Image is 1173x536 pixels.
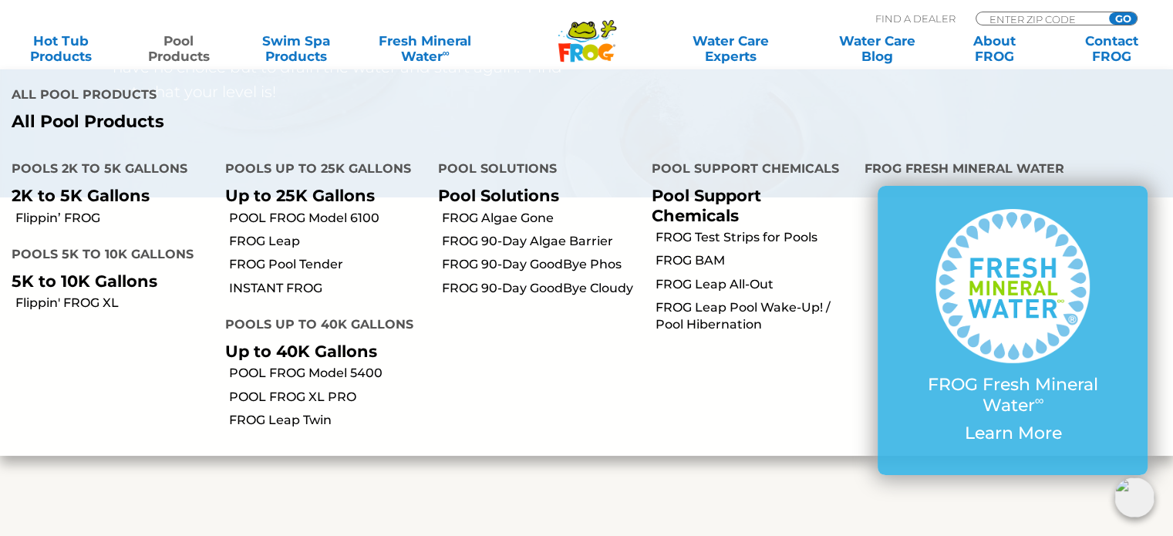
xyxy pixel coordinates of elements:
[442,256,640,273] a: FROG 90-Day GoodBye Phos
[12,241,202,271] h4: Pools 5K to 10K Gallons
[831,33,922,64] a: Water CareBlog
[865,155,1161,186] h4: FROG Fresh Mineral Water
[229,389,427,406] a: POOL FROG XL PRO
[656,229,854,246] a: FROG Test Strips for Pools
[656,276,854,293] a: FROG Leap All-Out
[229,412,427,429] a: FROG Leap Twin
[442,233,640,250] a: FROG 90-Day Algae Barrier
[12,271,202,291] p: 5K to 10K Gallons
[251,33,342,64] a: Swim SpaProducts
[438,186,559,205] a: Pool Solutions
[229,280,427,297] a: INSTANT FROG
[12,155,202,186] h4: Pools 2K to 5K Gallons
[908,209,1117,451] a: FROG Fresh Mineral Water∞ Learn More
[988,12,1092,25] input: Zip Code Form
[908,423,1117,443] p: Learn More
[225,186,416,205] p: Up to 25K Gallons
[442,210,640,227] a: FROG Algae Gone
[229,365,427,382] a: POOL FROG Model 5400
[12,112,575,132] a: All Pool Products
[652,155,842,186] h4: Pool Support Chemicals
[225,311,416,342] h4: Pools up to 40K Gallons
[15,33,106,64] a: Hot TubProducts
[12,186,202,205] p: 2K to 5K Gallons
[656,299,854,334] a: FROG Leap Pool Wake-Up! / Pool Hibernation
[908,375,1117,416] p: FROG Fresh Mineral Water
[1067,33,1158,64] a: ContactFROG
[442,280,640,297] a: FROG 90-Day GoodBye Cloudy
[368,33,482,64] a: Fresh MineralWater∞
[442,47,449,59] sup: ∞
[875,12,956,25] p: Find A Dealer
[15,295,214,312] a: Flippin' FROG XL
[949,33,1040,64] a: AboutFROG
[656,252,854,269] a: FROG BAM
[1114,477,1154,517] img: openIcon
[656,33,805,64] a: Water CareExperts
[12,81,575,112] h4: All Pool Products
[225,342,416,361] p: Up to 40K Gallons
[229,233,427,250] a: FROG Leap
[133,33,224,64] a: PoolProducts
[229,210,427,227] a: POOL FROG Model 6100
[225,155,416,186] h4: Pools up to 25K Gallons
[1034,393,1043,408] sup: ∞
[1109,12,1137,25] input: GO
[438,155,629,186] h4: Pool Solutions
[652,186,842,224] p: Pool Support Chemicals
[15,210,214,227] a: Flippin’ FROG
[229,256,427,273] a: FROG Pool Tender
